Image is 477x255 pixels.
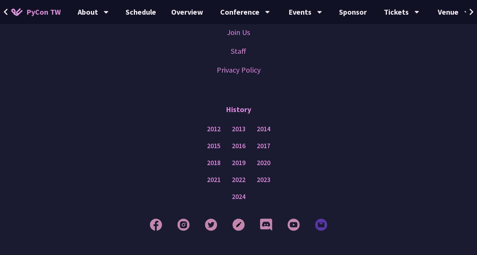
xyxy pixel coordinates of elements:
img: Blog Footer Icon [232,219,245,231]
a: Privacy Policy [217,64,261,76]
a: 2016 [232,141,245,151]
img: Email Footer Icon [315,219,327,231]
span: PyCon TW [26,6,61,18]
a: 2017 [257,141,270,151]
a: 2014 [257,124,270,134]
img: YouTube Footer Icon [287,219,300,231]
a: 2013 [232,124,245,134]
p: History [226,98,251,121]
img: Twitter Footer Icon [205,219,217,231]
a: 2019 [232,158,245,168]
a: 2015 [207,141,221,151]
a: Staff [231,46,246,57]
a: 2020 [257,158,270,168]
a: 2012 [207,124,221,134]
img: Home icon of PyCon TW 2025 [11,8,23,16]
img: Discord Footer Icon [260,219,272,231]
a: 2018 [207,158,221,168]
a: 2022 [232,175,245,185]
a: 2023 [257,175,270,185]
a: PyCon TW [4,3,68,21]
img: Instagram Footer Icon [177,219,190,231]
a: 2024 [232,192,245,202]
a: Join Us [227,27,250,38]
img: Facebook Footer Icon [150,219,162,231]
a: 2021 [207,175,221,185]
